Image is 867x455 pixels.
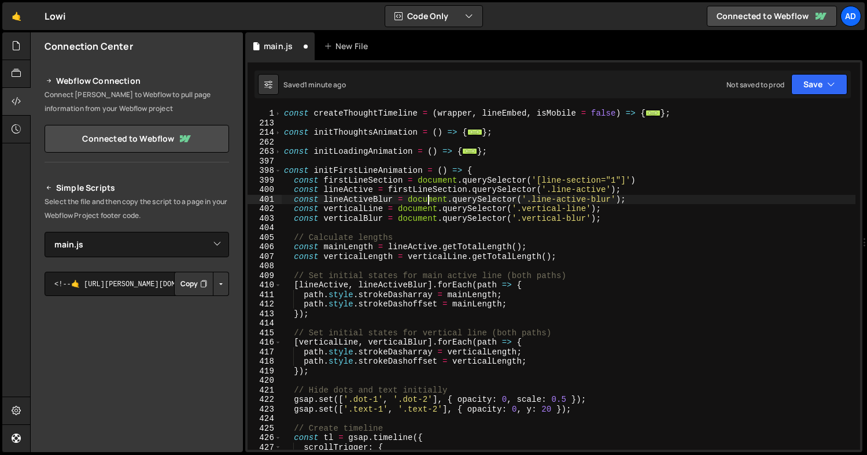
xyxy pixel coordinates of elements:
[248,252,282,262] div: 407
[248,395,282,405] div: 422
[248,204,282,214] div: 402
[45,315,230,419] iframe: YouTube video player
[45,195,229,223] p: Select the file and then copy the script to a page in your Webflow Project footer code.
[248,147,282,157] div: 263
[248,376,282,386] div: 420
[45,88,229,116] p: Connect [PERSON_NAME] to Webflow to pull page information from your Webflow project
[304,80,346,90] div: 1 minute ago
[248,367,282,376] div: 419
[248,176,282,186] div: 399
[248,443,282,453] div: 427
[248,338,282,347] div: 416
[840,6,861,27] a: Ad
[248,386,282,395] div: 421
[467,129,482,135] span: ...
[45,40,133,53] h2: Connection Center
[2,2,31,30] a: 🤙
[248,166,282,176] div: 398
[248,347,282,357] div: 417
[248,185,282,195] div: 400
[462,148,477,154] span: ...
[248,138,282,147] div: 262
[645,110,661,116] span: ...
[248,157,282,167] div: 397
[248,290,282,300] div: 411
[248,357,282,367] div: 418
[248,109,282,119] div: 1
[248,214,282,224] div: 403
[248,128,282,138] div: 214
[726,80,784,90] div: Not saved to prod
[248,424,282,434] div: 425
[324,40,372,52] div: New File
[248,319,282,328] div: 414
[264,40,293,52] div: main.js
[791,74,847,95] button: Save
[248,223,282,233] div: 404
[174,272,229,296] div: Button group with nested dropdown
[248,433,282,443] div: 426
[248,299,282,309] div: 412
[248,328,282,338] div: 415
[248,414,282,424] div: 424
[45,9,66,23] div: Lowi
[248,271,282,281] div: 409
[174,272,213,296] button: Copy
[283,80,346,90] div: Saved
[45,125,229,153] a: Connected to Webflow
[385,6,482,27] button: Code Only
[248,309,282,319] div: 413
[707,6,837,27] a: Connected to Webflow
[45,272,229,296] textarea: <!--🤙 [URL][PERSON_NAME][DOMAIN_NAME]> <script>document.addEventListener("DOMContentLoaded", func...
[248,405,282,415] div: 423
[248,261,282,271] div: 408
[248,119,282,128] div: 213
[248,233,282,243] div: 405
[248,195,282,205] div: 401
[248,242,282,252] div: 406
[45,181,229,195] h2: Simple Scripts
[248,280,282,290] div: 410
[45,74,229,88] h2: Webflow Connection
